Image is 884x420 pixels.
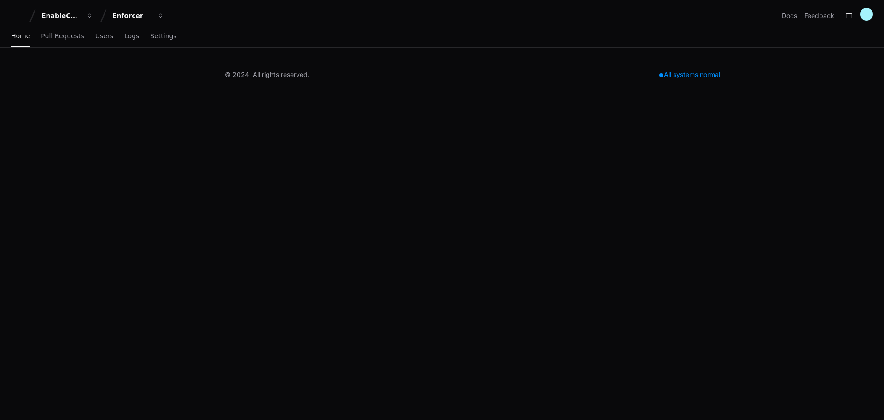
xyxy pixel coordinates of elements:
[654,68,726,81] div: All systems normal
[95,26,113,47] a: Users
[804,11,834,20] button: Feedback
[150,26,176,47] a: Settings
[225,70,309,79] div: © 2024. All rights reserved.
[124,26,139,47] a: Logs
[124,33,139,39] span: Logs
[11,33,30,39] span: Home
[11,26,30,47] a: Home
[38,7,97,24] button: EnableComp
[109,7,168,24] button: Enforcer
[782,11,797,20] a: Docs
[41,33,84,39] span: Pull Requests
[41,26,84,47] a: Pull Requests
[95,33,113,39] span: Users
[150,33,176,39] span: Settings
[41,11,81,20] div: EnableComp
[112,11,152,20] div: Enforcer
